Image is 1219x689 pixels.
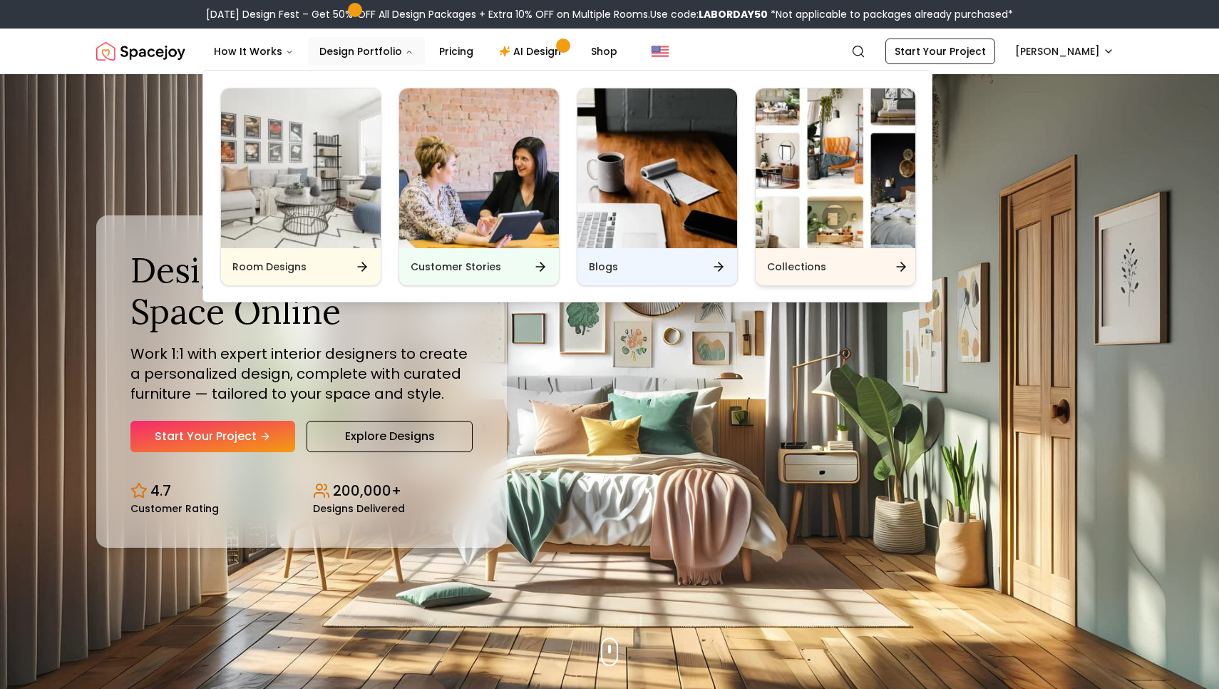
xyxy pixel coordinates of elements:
a: Explore Designs [307,421,473,452]
button: Design Portfolio [308,37,425,66]
img: Customer Stories [399,88,559,248]
img: Blogs [577,88,737,248]
a: Spacejoy [96,37,185,66]
h6: Customer Stories [411,260,501,274]
small: Customer Rating [130,504,219,514]
div: [DATE] Design Fest – Get 50% OFF All Design Packages + Extra 10% OFF on Multiple Rooms. [206,7,1013,21]
a: Shop [580,37,629,66]
div: Design Portfolio [203,71,933,303]
a: CollectionsCollections [755,88,916,286]
h1: Design Your Dream Space Online [130,250,473,332]
h6: Collections [767,260,826,274]
h6: Room Designs [232,260,307,274]
a: Start Your Project [885,39,995,64]
p: 4.7 [150,481,171,501]
img: Spacejoy Logo [96,37,185,66]
div: Design stats [130,469,473,514]
b: LABORDAY50 [699,7,768,21]
img: Room Designs [221,88,381,248]
p: Work 1:1 with expert interior designers to create a personalized design, complete with curated fu... [130,344,473,404]
a: Customer StoriesCustomer Stories [398,88,560,286]
small: Designs Delivered [313,504,405,514]
a: Start Your Project [130,421,295,452]
a: BlogsBlogs [577,88,738,286]
nav: Global [96,29,1123,74]
button: How It Works [202,37,305,66]
span: Use code: [650,7,768,21]
h6: Blogs [589,260,618,274]
a: Room DesignsRoom Designs [220,88,381,286]
a: Pricing [428,37,485,66]
p: 200,000+ [333,481,401,501]
button: [PERSON_NAME] [1007,39,1123,64]
img: Collections [756,88,915,248]
img: United States [652,43,669,60]
a: AI Design [488,37,577,66]
span: *Not applicable to packages already purchased* [768,7,1013,21]
nav: Main [202,37,629,66]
